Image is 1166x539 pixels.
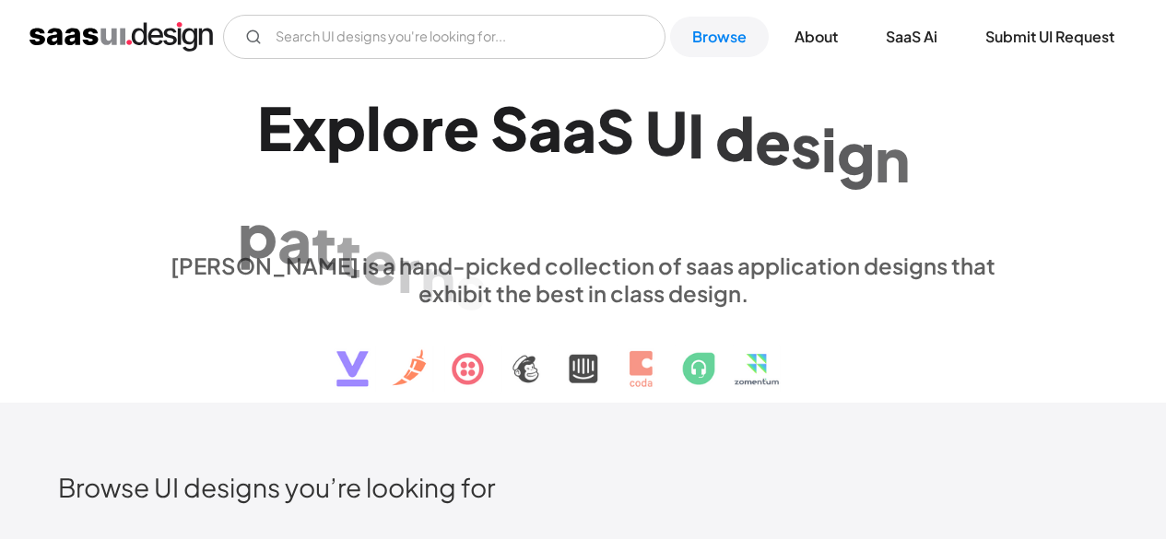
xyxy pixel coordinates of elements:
[443,92,479,163] div: e
[715,102,755,173] div: d
[397,234,420,305] div: r
[238,199,277,270] div: p
[312,212,336,283] div: t
[420,92,443,163] div: r
[382,92,420,163] div: o
[562,93,596,164] div: a
[837,118,875,189] div: g
[772,17,860,57] a: About
[361,226,397,297] div: e
[366,92,382,163] div: l
[159,92,1007,234] h1: Explore SaaS UI design patterns & interactions.
[875,123,910,193] div: n
[292,92,326,163] div: x
[257,92,292,163] div: E
[670,17,769,57] a: Browse
[277,205,312,276] div: a
[755,105,791,176] div: e
[596,95,634,166] div: S
[29,22,213,52] a: home
[336,218,361,289] div: t
[490,92,528,163] div: S
[791,109,821,180] div: s
[821,113,837,184] div: i
[455,252,486,322] div: s
[159,252,1007,307] div: [PERSON_NAME] is a hand-picked collection of saas application designs that exhibit the best in cl...
[58,471,1108,503] h2: Browse UI designs you’re looking for
[963,17,1137,57] a: Submit UI Request
[326,92,366,163] div: p
[528,92,562,163] div: a
[864,17,960,57] a: SaaS Ai
[645,97,688,168] div: U
[223,15,665,59] form: Email Form
[304,307,863,403] img: text, icon, saas logo
[223,15,665,59] input: Search UI designs you're looking for...
[420,242,455,313] div: n
[688,99,704,170] div: I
